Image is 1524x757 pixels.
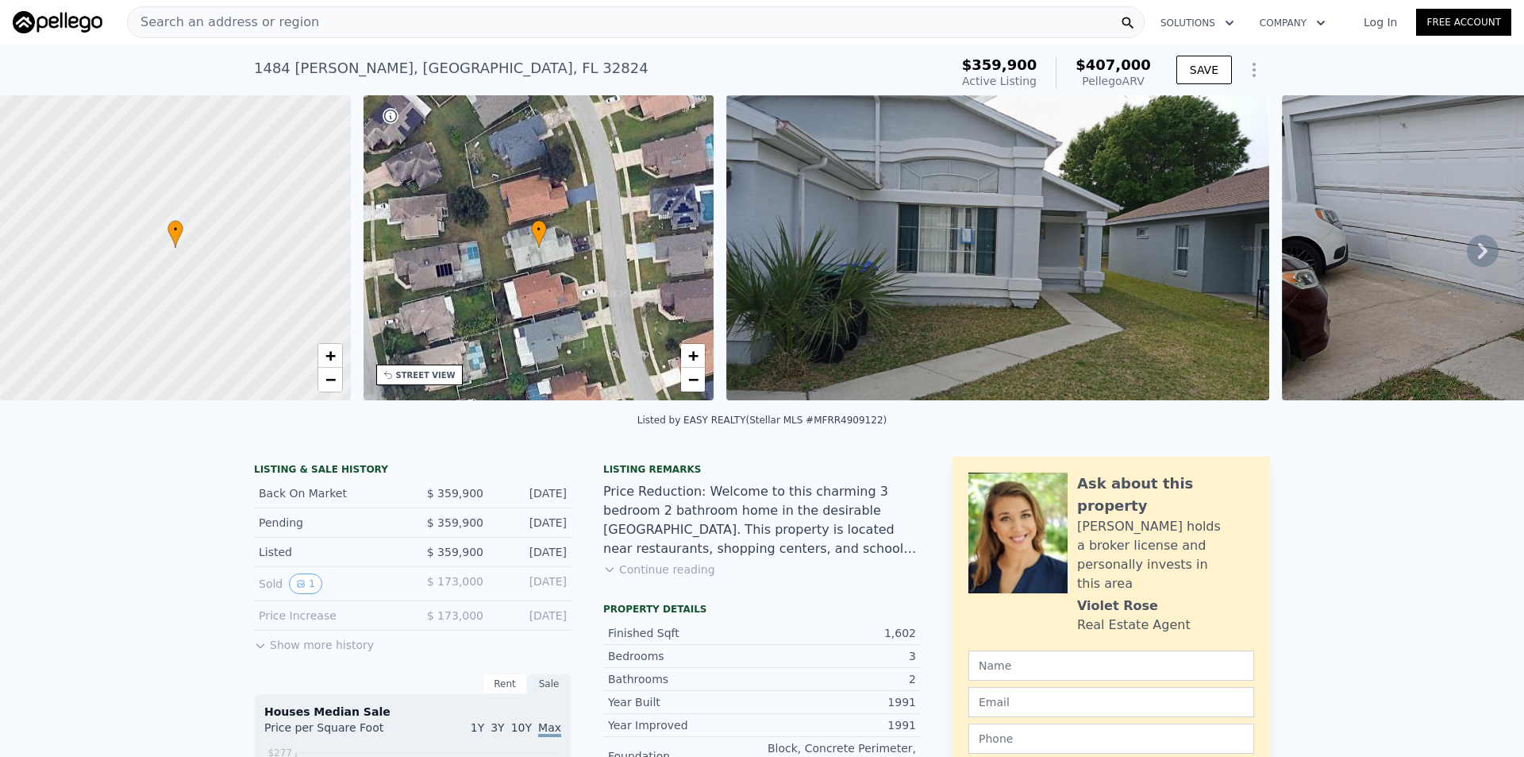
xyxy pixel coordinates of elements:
[254,631,374,653] button: Show more history
[608,717,762,733] div: Year Improved
[762,625,916,641] div: 1,602
[496,608,567,624] div: [DATE]
[254,463,571,479] div: LISTING & SALE HISTORY
[1416,9,1511,36] a: Free Account
[491,721,504,734] span: 3Y
[396,369,456,381] div: STREET VIEW
[1077,597,1158,616] div: Violet Rose
[1238,54,1270,86] button: Show Options
[496,515,567,531] div: [DATE]
[496,574,567,594] div: [DATE]
[427,546,483,558] span: $ 359,900
[259,608,400,624] div: Price Increase
[254,57,648,79] div: 1484 [PERSON_NAME] , [GEOGRAPHIC_DATA] , FL 32824
[511,721,532,734] span: 10Y
[968,651,1254,681] input: Name
[603,482,921,558] div: Price Reduction: Welcome to this charming 3 bedroom 2 bathroom home in the desirable [GEOGRAPHIC_...
[531,220,547,248] div: •
[762,671,916,687] div: 2
[531,222,547,237] span: •
[427,516,483,529] span: $ 359,900
[289,574,322,594] button: View historical data
[264,704,561,720] div: Houses Median Sale
[1345,14,1416,30] a: Log In
[608,648,762,664] div: Bedrooms
[968,687,1254,717] input: Email
[325,369,335,389] span: −
[1077,473,1254,517] div: Ask about this property
[1148,9,1247,37] button: Solutions
[968,724,1254,754] input: Phone
[1076,56,1151,73] span: $407,000
[603,463,921,476] div: Listing remarks
[427,609,483,622] span: $ 173,000
[1176,56,1232,84] button: SAVE
[603,603,921,616] div: Property details
[427,575,483,588] span: $ 173,000
[259,515,400,531] div: Pending
[688,369,698,389] span: −
[681,368,705,392] a: Zoom out
[1077,616,1191,635] div: Real Estate Agent
[608,625,762,641] div: Finished Sqft
[13,11,102,33] img: Pellego
[325,346,335,365] span: +
[427,487,483,500] span: $ 359,900
[471,721,484,734] span: 1Y
[483,674,527,694] div: Rent
[962,75,1037,87] span: Active Listing
[726,95,1268,400] img: Sale: 147753181 Parcel: 46667590
[318,368,342,392] a: Zoom out
[264,720,413,745] div: Price per Square Foot
[259,574,400,594] div: Sold
[318,344,342,368] a: Zoom in
[538,721,561,737] span: Max
[637,415,887,426] div: Listed by EASY REALTY (Stellar MLS #MFRR4909122)
[962,56,1037,73] span: $359,900
[167,222,183,237] span: •
[1077,517,1254,593] div: [PERSON_NAME] holds a broker license and personally invests in this area
[1076,73,1151,89] div: Pellego ARV
[496,485,567,501] div: [DATE]
[608,671,762,687] div: Bathrooms
[762,648,916,664] div: 3
[259,485,400,501] div: Back On Market
[608,694,762,710] div: Year Built
[128,13,319,32] span: Search an address or region
[603,562,715,577] button: Continue reading
[527,674,571,694] div: Sale
[496,544,567,560] div: [DATE]
[1247,9,1338,37] button: Company
[681,344,705,368] a: Zoom in
[762,694,916,710] div: 1991
[762,717,916,733] div: 1991
[688,346,698,365] span: +
[167,220,183,248] div: •
[259,544,400,560] div: Listed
